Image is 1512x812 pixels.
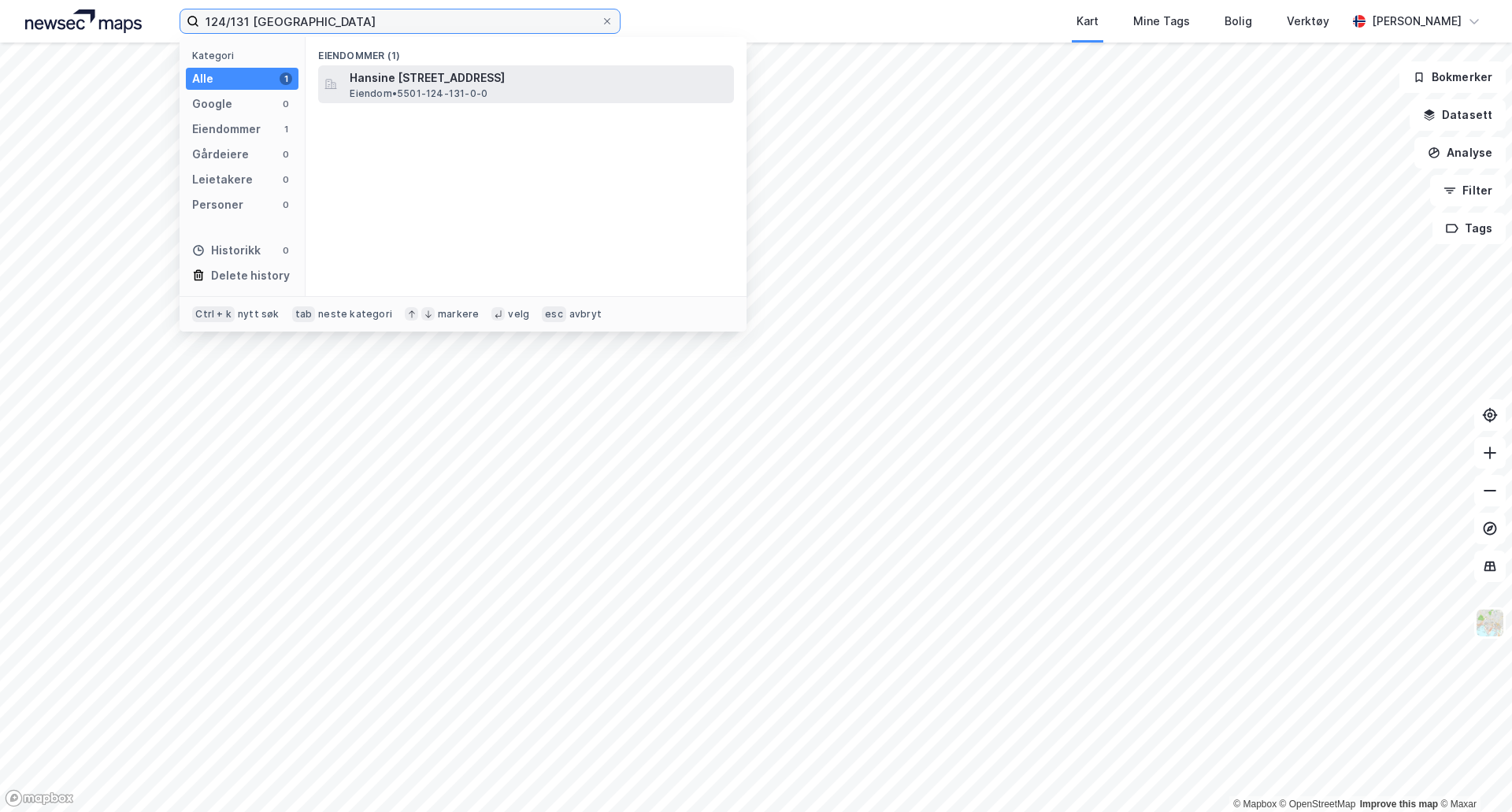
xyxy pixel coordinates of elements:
div: Ctrl + k [192,306,235,322]
div: Bolig [1225,12,1252,31]
div: Kontrollprogram for chat [1433,736,1512,812]
div: Delete history [211,266,290,285]
div: esc [542,306,566,322]
div: 1 [280,123,292,135]
a: Improve this map [1360,799,1438,810]
a: Mapbox [1233,799,1277,810]
input: Søk på adresse, matrikkel, gårdeiere, leietakere eller personer [199,9,601,33]
div: 0 [280,148,292,161]
div: nytt søk [238,308,280,321]
div: Eiendommer [192,120,261,139]
div: 0 [280,173,292,186]
img: logo.a4113a55bc3d86da70a041830d287a7e.svg [25,9,142,33]
div: avbryt [569,308,602,321]
div: Historikk [192,241,261,260]
div: 0 [280,244,292,257]
div: Gårdeiere [192,145,249,164]
div: velg [508,308,529,321]
a: Mapbox homepage [5,789,74,807]
div: Alle [192,69,213,88]
div: markere [438,308,479,321]
div: 1 [280,72,292,85]
div: Google [192,95,232,113]
div: Personer [192,195,243,214]
span: Hansine [STREET_ADDRESS] [350,69,728,87]
div: tab [292,306,316,322]
div: Mine Tags [1133,12,1190,31]
div: Leietakere [192,170,253,189]
div: [PERSON_NAME] [1372,12,1462,31]
span: Eiendom • 5501-124-131-0-0 [350,87,487,100]
button: Datasett [1410,99,1506,131]
button: Analyse [1414,137,1506,169]
iframe: Chat Widget [1433,736,1512,812]
div: 0 [280,198,292,211]
button: Tags [1432,213,1506,244]
a: OpenStreetMap [1280,799,1356,810]
div: neste kategori [318,308,392,321]
button: Bokmerker [1399,61,1506,93]
button: Filter [1430,175,1506,206]
div: Eiendommer (1) [306,37,747,65]
img: Z [1475,608,1505,638]
div: Kart [1077,12,1099,31]
div: Verktøy [1287,12,1329,31]
div: 0 [280,98,292,110]
div: Kategori [192,50,298,61]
